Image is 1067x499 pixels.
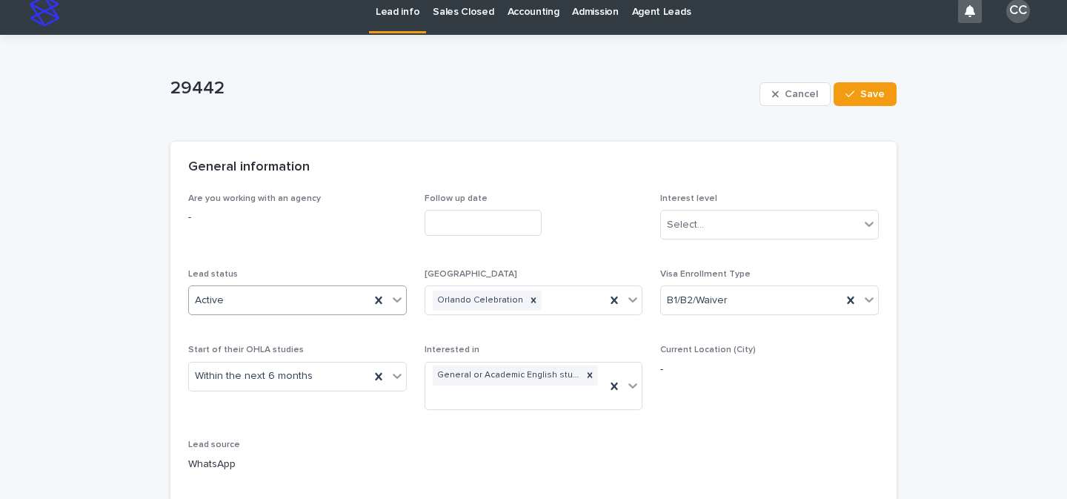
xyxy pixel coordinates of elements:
[188,194,321,203] span: Are you working with an agency
[834,82,897,106] button: Save
[188,210,407,225] p: -
[188,440,240,449] span: Lead source
[660,346,756,354] span: Current Location (City)
[433,366,582,386] div: General or Academic English studies
[170,78,754,99] p: 29442
[195,369,313,384] span: Within the next 6 months
[785,89,818,99] span: Cancel
[667,293,728,308] span: B1/B2/Waiver
[759,82,831,106] button: Cancel
[860,89,885,99] span: Save
[195,293,224,308] span: Active
[425,194,488,203] span: Follow up date
[425,270,517,279] span: [GEOGRAPHIC_DATA]
[188,457,407,472] p: WhatsApp
[667,217,704,233] div: Select...
[188,270,238,279] span: Lead status
[660,194,717,203] span: Interest level
[433,291,525,311] div: Orlando Celebration
[660,362,879,377] p: -
[188,159,310,176] h2: General information
[660,270,751,279] span: Visa Enrollment Type
[425,346,479,354] span: Interested in
[188,346,304,354] span: Start of their OHLA studies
